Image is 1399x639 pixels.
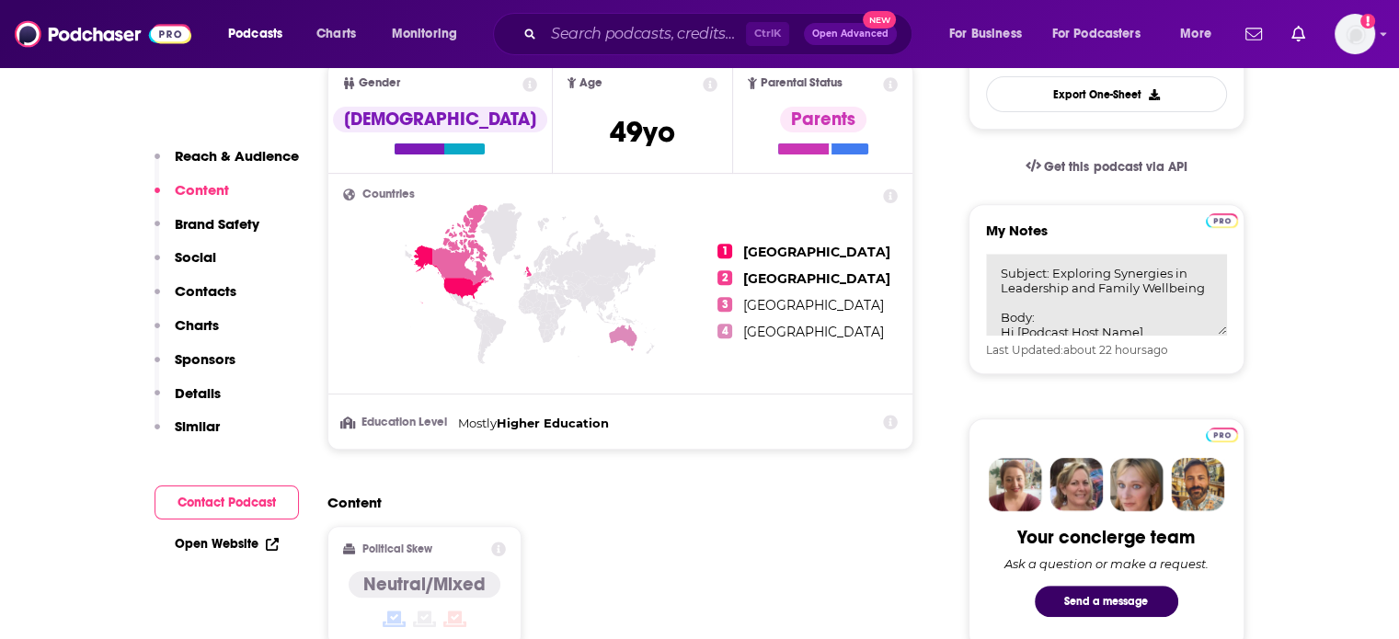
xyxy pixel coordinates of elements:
[1206,428,1238,442] img: Podchaser Pro
[812,29,889,39] span: Open Advanced
[343,416,451,428] h3: Education Level
[175,316,219,334] p: Charts
[1180,21,1211,47] span: More
[579,77,602,89] span: Age
[1360,14,1375,29] svg: Add a profile image
[362,542,432,555] h2: Political Skew
[175,147,299,165] p: Reach & Audience
[746,22,789,46] span: Ctrl K
[863,11,896,29] span: New
[1110,458,1164,511] img: Jules Profile
[717,244,732,258] span: 1
[175,248,216,266] p: Social
[780,107,866,132] div: Parents
[155,248,216,282] button: Social
[743,244,890,260] span: [GEOGRAPHIC_DATA]
[986,76,1227,112] button: Export One-Sheet
[1206,211,1238,228] a: Pro website
[717,270,732,285] span: 2
[363,573,486,596] h4: Neutral/Mixed
[175,282,236,300] p: Contacts
[1167,19,1234,49] button: open menu
[761,77,843,89] span: Parental Status
[989,458,1042,511] img: Sydney Profile
[359,77,400,89] span: Gender
[1171,458,1224,511] img: Jon Profile
[379,19,481,49] button: open menu
[155,282,236,316] button: Contacts
[1063,343,1147,357] span: about 22 hours
[215,19,306,49] button: open menu
[497,416,609,430] span: Higher Education
[304,19,367,49] a: Charts
[155,384,221,418] button: Details
[743,324,884,340] span: [GEOGRAPHIC_DATA]
[1206,425,1238,442] a: Pro website
[510,13,930,55] div: Search podcasts, credits, & more...
[175,215,259,233] p: Brand Safety
[175,350,235,368] p: Sponsors
[458,416,497,430] span: Mostly
[610,114,675,150] span: 49 yo
[743,270,890,287] span: [GEOGRAPHIC_DATA]
[155,215,259,249] button: Brand Safety
[949,21,1022,47] span: For Business
[986,343,1168,357] span: Last Updated: ago
[1335,14,1375,54] button: Show profile menu
[392,21,457,47] span: Monitoring
[333,107,547,132] div: [DEMOGRAPHIC_DATA]
[1238,18,1269,50] a: Show notifications dropdown
[1017,526,1195,549] div: Your concierge team
[228,21,282,47] span: Podcasts
[175,417,220,435] p: Similar
[1004,556,1209,571] div: Ask a question or make a request.
[175,536,279,552] a: Open Website
[15,17,191,51] img: Podchaser - Follow, Share and Rate Podcasts
[316,21,356,47] span: Charts
[1284,18,1313,50] a: Show notifications dropdown
[936,19,1045,49] button: open menu
[1052,21,1141,47] span: For Podcasters
[175,384,221,402] p: Details
[1035,586,1178,617] button: Send a message
[1335,14,1375,54] span: Logged in as ColinMcA
[155,417,220,451] button: Similar
[155,316,219,350] button: Charts
[155,181,229,215] button: Content
[986,222,1227,254] label: My Notes
[362,188,415,200] span: Countries
[717,297,732,312] span: 3
[1040,19,1167,49] button: open menu
[155,350,235,384] button: Sponsors
[1044,159,1187,175] span: Get this podcast via API
[1011,144,1202,189] a: Get this podcast via API
[804,23,897,45] button: Open AdvancedNew
[1049,458,1103,511] img: Barbara Profile
[155,147,299,181] button: Reach & Audience
[743,297,884,314] span: [GEOGRAPHIC_DATA]
[544,19,746,49] input: Search podcasts, credits, & more...
[327,494,900,511] h2: Content
[986,254,1227,336] textarea: Subject: Exploring Synergies in Leadership and Family Wellbeing Body: Hi [Podcast Host Name], I r...
[1335,14,1375,54] img: User Profile
[155,485,299,519] button: Contact Podcast
[1206,213,1238,228] img: Podchaser Pro
[717,324,732,338] span: 4
[175,181,229,199] p: Content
